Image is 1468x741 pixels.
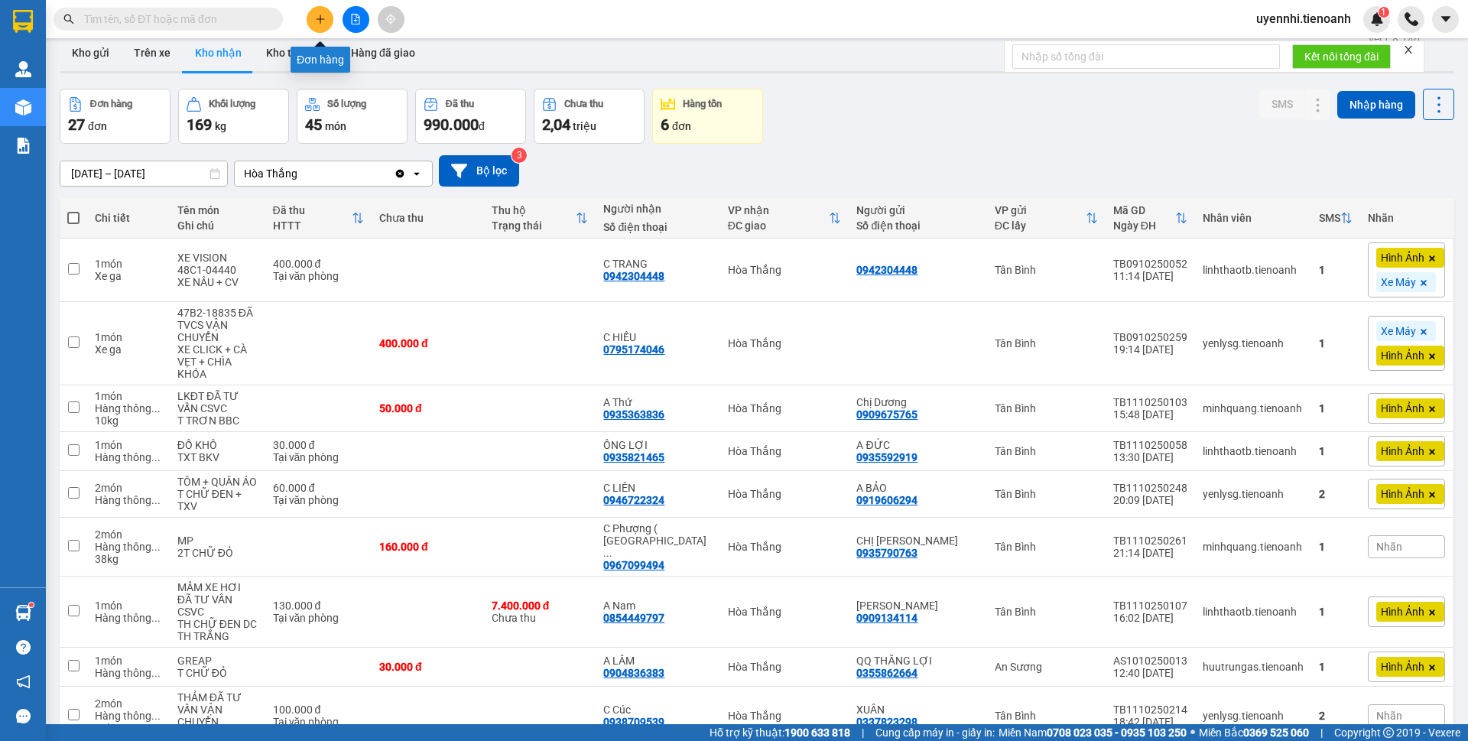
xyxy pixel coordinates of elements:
[1381,444,1424,458] span: Hình Ảnh
[84,11,265,28] input: Tìm tên, số ĐT hoặc mã đơn
[151,494,161,506] span: ...
[379,212,476,224] div: Chưa thu
[95,270,162,282] div: Xe ga
[446,99,474,109] div: Đã thu
[1190,730,1195,736] span: ⚪️
[60,89,171,144] button: Đơn hàng27đơn
[728,661,842,673] div: Hòa Thắng
[90,99,132,109] div: Đơn hàng
[254,34,339,71] button: Kho thanh lý
[379,337,476,349] div: 400.000 đ
[379,402,476,414] div: 50.000 đ
[95,331,162,343] div: 1 món
[995,337,1098,349] div: Tân Bình
[492,204,576,216] div: Thu hộ
[273,270,364,282] div: Tại văn phòng
[95,451,162,463] div: Hàng thông thường
[85,44,188,84] span: TB1010250222 -
[728,541,842,553] div: Hòa Thắng
[325,120,346,132] span: món
[492,600,589,612] div: 7.400.000 đ
[1113,219,1175,232] div: Ngày ĐH
[1381,401,1424,415] span: Hình Ảnh
[1304,48,1379,65] span: Kết nối tổng đài
[297,89,408,144] button: Số lượng45món
[484,198,596,239] th: Toggle SortBy
[1113,270,1187,282] div: 11:14 [DATE]
[603,439,712,451] div: ÔNG LỢI
[1379,7,1389,18] sup: 1
[995,606,1098,618] div: Tân Bình
[1381,487,1424,501] span: Hình Ảnh
[85,8,171,24] span: Gửi:
[856,716,917,728] div: 0337823298
[1113,204,1175,216] div: Mã GD
[379,661,476,673] div: 30.000 đ
[350,14,361,24] span: file-add
[95,414,162,427] div: 10 kg
[31,93,206,177] span: Hòa Thắng
[379,541,476,553] div: 160.000 đ
[1203,264,1304,276] div: linhthaotb.tienoanh
[728,710,842,722] div: Hòa Thắng
[85,57,188,84] span: yenlysg.tienoanh - In:
[1381,275,1416,289] span: Xe Máy
[16,709,31,723] span: message
[603,331,712,343] div: C HIẾU
[151,612,161,624] span: ...
[603,667,664,679] div: 0904836383
[178,89,289,144] button: Khối lượng169kg
[15,99,31,115] img: warehouse-icon
[424,115,479,134] span: 990.000
[1113,716,1187,728] div: 18:42 [DATE]
[987,198,1106,239] th: Toggle SortBy
[1203,661,1304,673] div: huutrungas.tienoanh
[13,10,33,33] img: logo-vxr
[1381,605,1424,619] span: Hình Ảnh
[95,402,162,414] div: Hàng thông thường
[60,161,227,186] input: Select a date range.
[995,488,1098,500] div: Tân Bình
[1381,349,1424,362] span: Hình Ảnh
[209,99,255,109] div: Khối lượng
[603,343,664,356] div: 0795174046
[603,559,664,571] div: 0967099494
[1381,660,1424,674] span: Hình Ảnh
[112,8,170,24] span: Tân Bình
[1292,44,1391,69] button: Kết nối tổng đài
[856,494,917,506] div: 0919606294
[1113,258,1187,270] div: TB0910250052
[1319,337,1353,349] div: 1
[273,482,364,494] div: 60.000 đ
[339,34,427,71] button: Hàng đã giao
[603,203,712,215] div: Người nhận
[999,724,1187,741] span: Miền Nam
[728,337,842,349] div: Hòa Thắng
[15,61,31,77] img: warehouse-icon
[1319,264,1353,276] div: 1
[1319,661,1353,673] div: 1
[1203,710,1304,722] div: yenlysg.tienoanh
[307,6,333,33] button: plus
[603,451,664,463] div: 0935821465
[273,704,364,716] div: 100.000 đ
[177,439,258,451] div: ĐỒ KHÔ
[672,120,691,132] span: đơn
[1113,482,1187,494] div: TB1110250248
[95,258,162,270] div: 1 món
[603,258,712,270] div: C TRANG
[1113,331,1187,343] div: TB0910250259
[856,667,917,679] div: 0355862664
[95,667,162,679] div: Hàng thông thường
[603,612,664,624] div: 0854449797
[95,212,162,224] div: Chi tiết
[1203,606,1304,618] div: linhthaotb.tienoanh
[1370,12,1384,26] img: icon-new-feature
[856,655,979,667] div: QQ THĂNG LỢI
[728,606,842,618] div: Hòa Thắng
[63,14,74,24] span: search
[15,138,31,154] img: solution-icon
[1320,724,1323,741] span: |
[265,198,372,239] th: Toggle SortBy
[1432,6,1459,33] button: caret-down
